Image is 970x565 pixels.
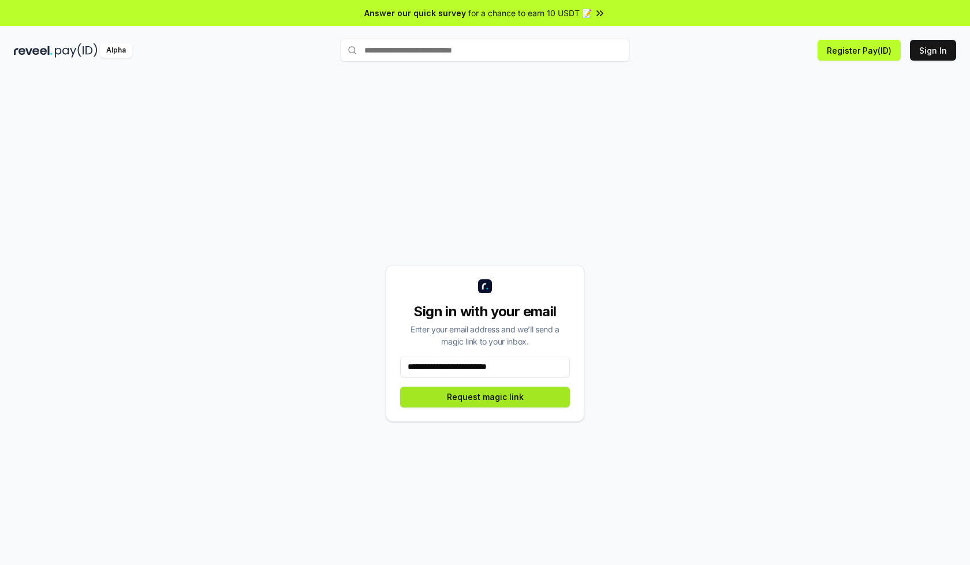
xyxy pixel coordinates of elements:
button: Sign In [910,40,956,61]
button: Register Pay(ID) [818,40,901,61]
span: for a chance to earn 10 USDT 📝 [468,7,592,19]
span: Answer our quick survey [364,7,466,19]
img: reveel_dark [14,43,53,58]
img: logo_small [478,279,492,293]
div: Sign in with your email [400,302,570,321]
div: Alpha [100,43,132,58]
div: Enter your email address and we’ll send a magic link to your inbox. [400,323,570,347]
button: Request magic link [400,387,570,407]
img: pay_id [55,43,98,58]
